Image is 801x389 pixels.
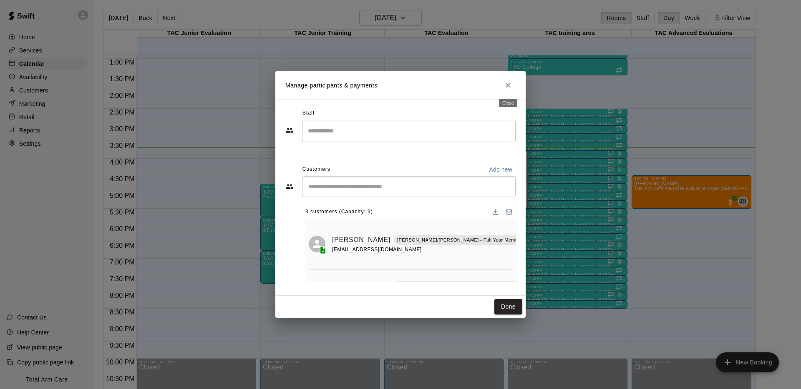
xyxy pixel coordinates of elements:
[285,81,378,90] p: Manage participants & payments
[397,237,545,244] p: [PERSON_NAME]/[PERSON_NAME] - Full Year Member Unlimited
[302,107,315,120] span: Staff
[285,126,294,135] svg: Staff
[489,165,512,174] p: Add new
[502,205,516,219] button: Email participants
[332,234,390,245] a: [PERSON_NAME]
[309,236,325,252] div: Aiden Nugent
[332,247,422,252] span: [EMAIL_ADDRESS][DOMAIN_NAME]
[285,182,294,191] svg: Customers
[501,78,516,93] button: Close
[302,163,330,176] span: Customers
[302,120,516,142] div: Search staff
[302,176,516,197] div: Start typing to search customers...
[499,99,517,107] div: Close
[489,205,502,219] button: Download list
[486,163,516,176] button: Add new
[494,299,522,314] button: Done
[305,205,373,219] span: 3 customers (Capacity: 3)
